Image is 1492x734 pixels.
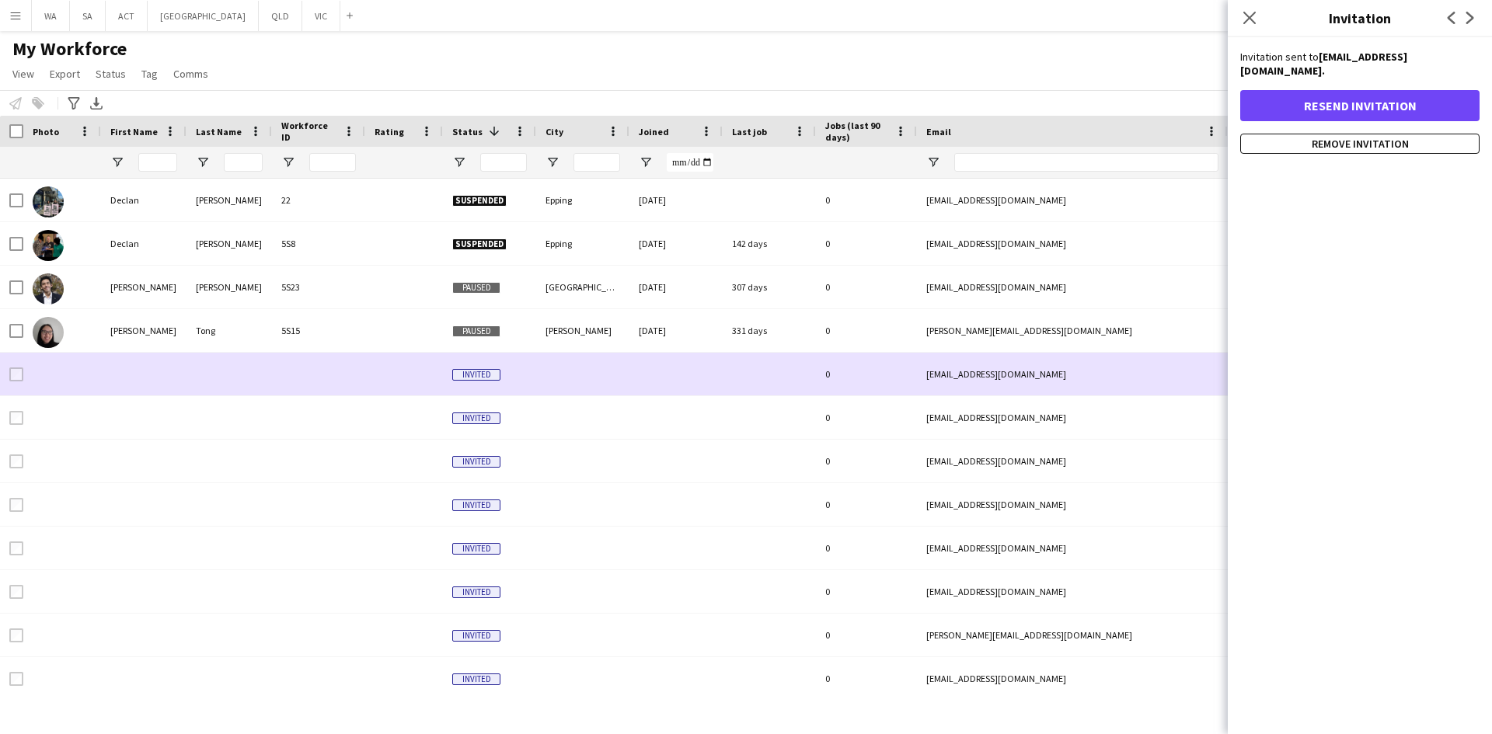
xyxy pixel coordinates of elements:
div: 0 [816,396,917,439]
a: Status [89,64,132,84]
button: WA [32,1,70,31]
span: Status [452,126,483,137]
a: Export [44,64,86,84]
span: Last job [732,126,767,137]
input: City Filter Input [573,153,620,172]
span: Invited [452,499,500,511]
img: David Hernandez Morgado [33,273,64,304]
app-action-btn: Export XLSX [87,94,106,113]
div: 0 [816,222,917,265]
div: Epping [536,222,629,265]
span: Invited [452,673,500,685]
input: Workforce ID Filter Input [309,153,356,172]
input: Email Filter Input [954,153,1218,172]
span: City [546,126,563,137]
a: Tag [135,64,164,84]
input: Joined Filter Input [667,153,713,172]
input: Row Selection is disabled for this row (unchecked) [9,454,23,468]
span: Paused [452,325,500,337]
input: Row Selection is disabled for this row (unchecked) [9,585,23,599]
input: Row Selection is disabled for this row (unchecked) [9,498,23,512]
div: [PERSON_NAME][EMAIL_ADDRESS][DOMAIN_NAME] [917,614,1228,656]
div: [EMAIL_ADDRESS][DOMAIN_NAME] [917,222,1228,265]
div: [EMAIL_ADDRESS][DOMAIN_NAME] [917,483,1228,526]
span: First Name [110,126,158,137]
input: Row Selection is disabled for this row (unchecked) [9,411,23,425]
span: Jobs (last 90 days) [825,120,889,143]
div: 0 [816,440,917,482]
span: Paused [452,282,500,294]
input: Row Selection is disabled for this row (unchecked) [9,672,23,686]
div: [EMAIL_ADDRESS][DOMAIN_NAME] [917,657,1228,700]
button: Open Filter Menu [546,155,559,169]
button: ACT [106,1,148,31]
div: 0 [816,309,917,352]
span: My Workforce [12,37,127,61]
div: [PERSON_NAME] [186,179,272,221]
span: Invited [452,369,500,381]
span: Suspended [452,238,507,250]
h3: Invitation [1228,8,1492,28]
button: Resend invitation [1240,90,1480,121]
button: Open Filter Menu [196,155,210,169]
img: Declan Murray [33,230,64,261]
span: Tag [141,67,158,81]
button: QLD [259,1,302,31]
div: [DATE] [629,266,723,308]
div: 0 [816,266,917,308]
div: [EMAIL_ADDRESS][DOMAIN_NAME] [917,396,1228,439]
button: Open Filter Menu [639,155,653,169]
div: 0 [816,483,917,526]
button: Remove invitation [1240,134,1480,154]
div: 0 [816,353,917,395]
input: First Name Filter Input [138,153,177,172]
input: Status Filter Input [480,153,527,172]
div: [PERSON_NAME] [186,266,272,308]
div: [EMAIL_ADDRESS][DOMAIN_NAME] [917,266,1228,308]
button: [GEOGRAPHIC_DATA] [148,1,259,31]
span: Last Name [196,126,242,137]
div: Declan [101,179,186,221]
input: Row Selection is disabled for this row (unchecked) [9,628,23,642]
span: Invited [452,586,500,598]
div: [PERSON_NAME] [536,309,629,352]
div: [GEOGRAPHIC_DATA] [536,266,629,308]
span: Export [50,67,80,81]
div: 5S15 [272,309,365,352]
span: Invited [452,412,500,424]
div: [PERSON_NAME][EMAIL_ADDRESS][DOMAIN_NAME] [917,309,1228,352]
div: 307 days [723,266,816,308]
span: Comms [173,67,208,81]
span: Email [926,126,951,137]
div: [PERSON_NAME] [101,266,186,308]
span: Invited [452,456,500,468]
div: 0 [816,614,917,656]
div: 5S8 [272,222,365,265]
div: [EMAIL_ADDRESS][DOMAIN_NAME] [917,440,1228,482]
div: 142 days [723,222,816,265]
span: Rating [375,126,404,137]
span: Joined [639,126,669,137]
button: Open Filter Menu [281,155,295,169]
a: Comms [167,64,214,84]
div: 0 [816,179,917,221]
div: 5S23 [272,266,365,308]
div: 331 days [723,309,816,352]
button: Open Filter Menu [110,155,124,169]
span: View [12,67,34,81]
span: Invited [452,630,500,642]
div: Tong [186,309,272,352]
button: Open Filter Menu [452,155,466,169]
button: Open Filter Menu [926,155,940,169]
div: 0 [816,527,917,569]
p: Invitation sent to [1240,50,1480,78]
div: Epping [536,179,629,221]
div: [PERSON_NAME] [101,309,186,352]
img: Declan Murray [33,186,64,217]
a: View [6,64,40,84]
span: Status [96,67,126,81]
div: 0 [816,570,917,613]
button: VIC [302,1,340,31]
span: Suspended [452,195,507,207]
div: [EMAIL_ADDRESS][DOMAIN_NAME] [917,179,1228,221]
